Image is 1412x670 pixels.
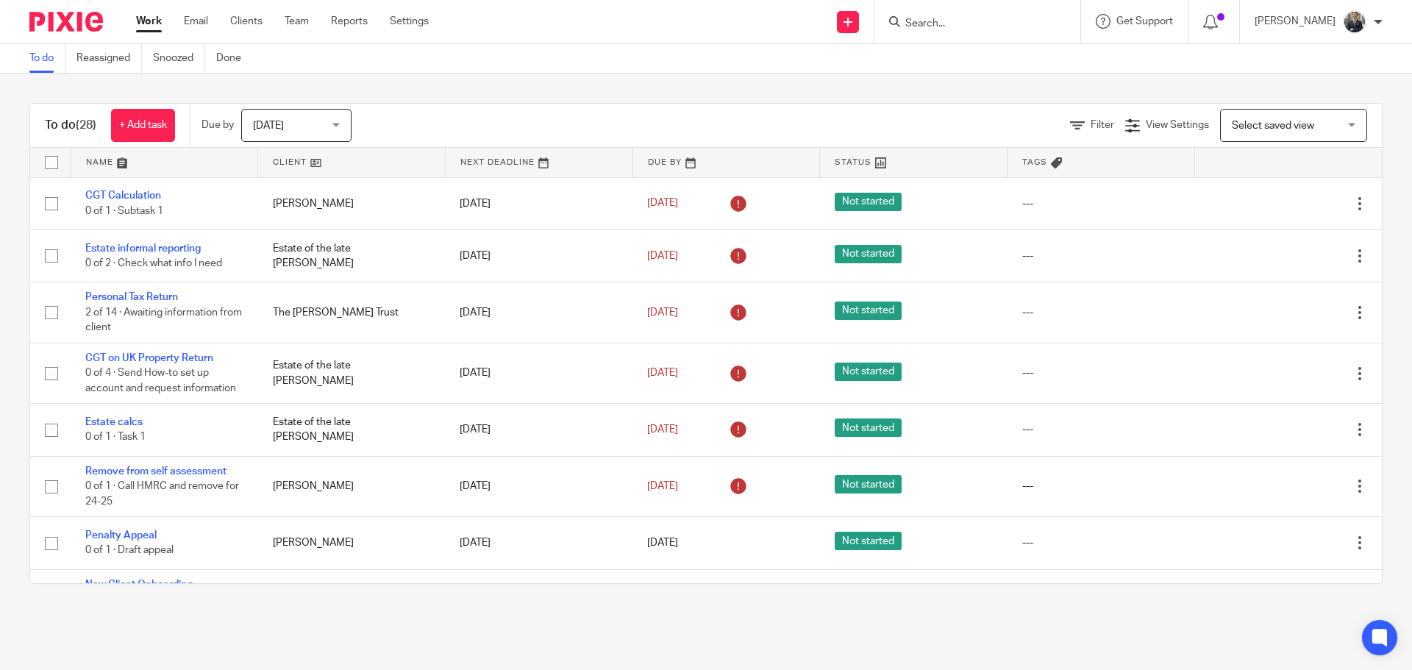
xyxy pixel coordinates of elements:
a: Estate calcs [85,417,143,427]
span: [DATE] [647,199,678,209]
span: Not started [835,418,902,437]
div: --- [1022,196,1180,211]
span: [DATE] [253,121,284,131]
td: [PERSON_NAME] [258,569,446,630]
td: [DATE] [445,404,632,456]
span: Filter [1091,120,1114,130]
div: --- [1022,249,1180,263]
input: Search [904,18,1036,31]
span: Not started [835,363,902,381]
span: [DATE] [647,481,678,491]
td: [DATE] [445,456,632,516]
a: Team [285,14,309,29]
td: [DATE] [445,229,632,282]
div: --- [1022,366,1180,380]
span: Not started [835,193,902,211]
div: --- [1022,422,1180,437]
span: View Settings [1146,120,1209,130]
td: [DATE] [445,177,632,229]
td: [DATE] [445,343,632,403]
a: Done [216,44,252,73]
td: Estate of the late [PERSON_NAME] [258,343,446,403]
td: [DATE] [445,569,632,630]
h1: To do [45,118,96,133]
span: 0 of 1 · Draft appeal [85,546,174,556]
img: Pixie [29,12,103,32]
p: Due by [202,118,234,132]
td: The [PERSON_NAME] Trust [258,282,446,343]
a: New Client Onboarding - Individual [85,580,199,605]
span: Select saved view [1232,121,1314,131]
span: 0 of 4 · Send How-to set up account and request information [85,368,236,393]
span: 0 of 1 · Subtask 1 [85,206,163,216]
img: Headshot.jpg [1343,10,1366,34]
span: Tags [1022,158,1047,166]
span: [DATE] [647,251,678,261]
a: CGT Calculation [85,190,161,201]
span: [DATE] [647,368,678,378]
td: [PERSON_NAME] [258,456,446,516]
td: Estate of the late [PERSON_NAME] [258,404,446,456]
div: --- [1022,479,1180,493]
a: Settings [390,14,429,29]
span: 0 of 2 · Check what info I need [85,258,222,268]
a: Reassigned [76,44,142,73]
a: Clients [230,14,263,29]
p: [PERSON_NAME] [1255,14,1336,29]
a: Personal Tax Return [85,292,178,302]
td: [PERSON_NAME] [258,517,446,569]
div: --- [1022,305,1180,320]
a: CGT on UK Property Return [85,353,213,363]
a: + Add task [111,109,175,142]
td: [DATE] [445,282,632,343]
td: [DATE] [445,517,632,569]
a: Work [136,14,162,29]
td: Estate of the late [PERSON_NAME] [258,229,446,282]
span: Not started [835,302,902,320]
a: Estate informal reporting [85,243,201,254]
span: Not started [835,532,902,550]
a: To do [29,44,65,73]
span: 0 of 1 · Task 1 [85,432,146,443]
span: [DATE] [647,424,678,435]
span: Get Support [1116,16,1173,26]
a: Remove from self assessment [85,466,227,477]
span: [DATE] [647,307,678,318]
a: Penalty Appeal [85,530,157,541]
a: Email [184,14,208,29]
a: Reports [331,14,368,29]
span: Not started [835,475,902,493]
span: [DATE] [647,538,678,548]
td: [PERSON_NAME] [258,177,446,229]
span: 2 of 14 · Awaiting information from client [85,307,242,333]
span: (28) [76,119,96,131]
span: 0 of 1 · Call HMRC and remove for 24-25 [85,481,239,507]
div: --- [1022,535,1180,550]
span: Not started [835,245,902,263]
a: Snoozed [153,44,205,73]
